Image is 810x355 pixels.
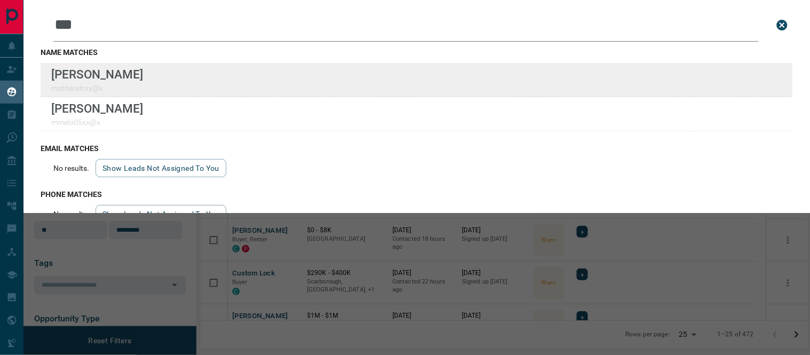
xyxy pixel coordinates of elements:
p: [PERSON_NAME] [51,101,143,115]
button: show leads not assigned to you [96,205,226,223]
button: show leads not assigned to you [96,159,226,177]
h3: name matches [41,48,793,57]
h3: phone matches [41,190,793,199]
h3: email matches [41,144,793,153]
p: motheratrxx@x [51,84,143,92]
p: mmelo05xx@x [51,118,143,127]
p: No results. [53,164,89,172]
button: close search bar [772,14,793,36]
p: [PERSON_NAME] [51,67,143,81]
p: No results. [53,210,89,218]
